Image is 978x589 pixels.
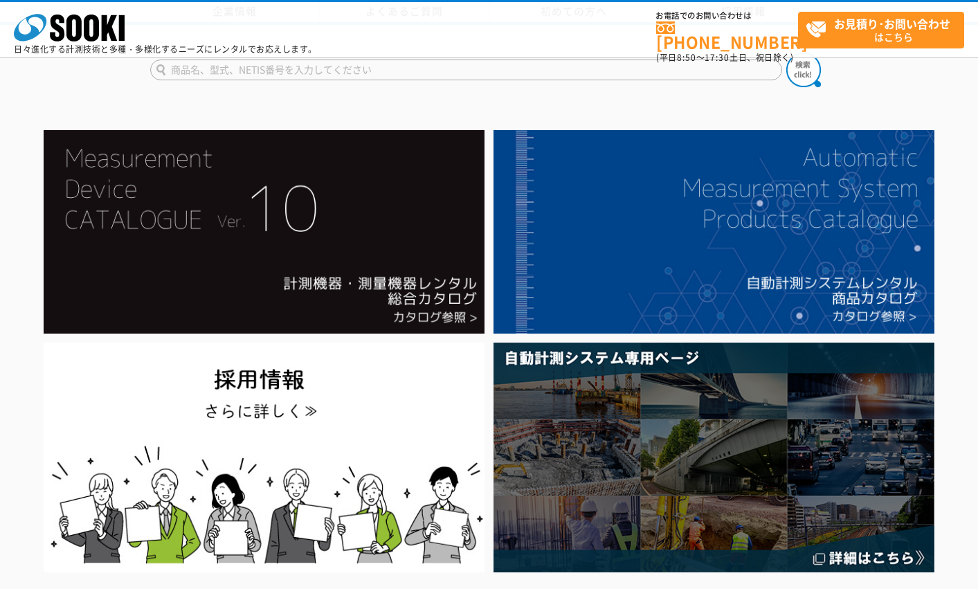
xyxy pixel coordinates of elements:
img: Catalog Ver10 [44,130,485,334]
input: 商品名、型式、NETIS番号を入力してください [150,60,782,80]
img: 自動計測システム専用ページ [493,343,934,572]
span: はこちら [806,12,963,47]
span: 8:50 [677,51,696,64]
span: (平日 ～ 土日、祝日除く) [656,51,793,64]
span: 17:30 [705,51,730,64]
p: 日々進化する計測技術と多種・多様化するニーズにレンタルでお応えします。 [14,45,317,53]
a: [PHONE_NUMBER] [656,21,798,50]
img: btn_search.png [786,53,821,87]
strong: お見積り･お問い合わせ [834,15,950,32]
a: お見積り･お問い合わせはこちら [798,12,964,48]
img: SOOKI recruit [44,343,485,572]
span: お電話でのお問い合わせは [656,12,798,20]
img: 自動計測システムカタログ [493,130,934,334]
